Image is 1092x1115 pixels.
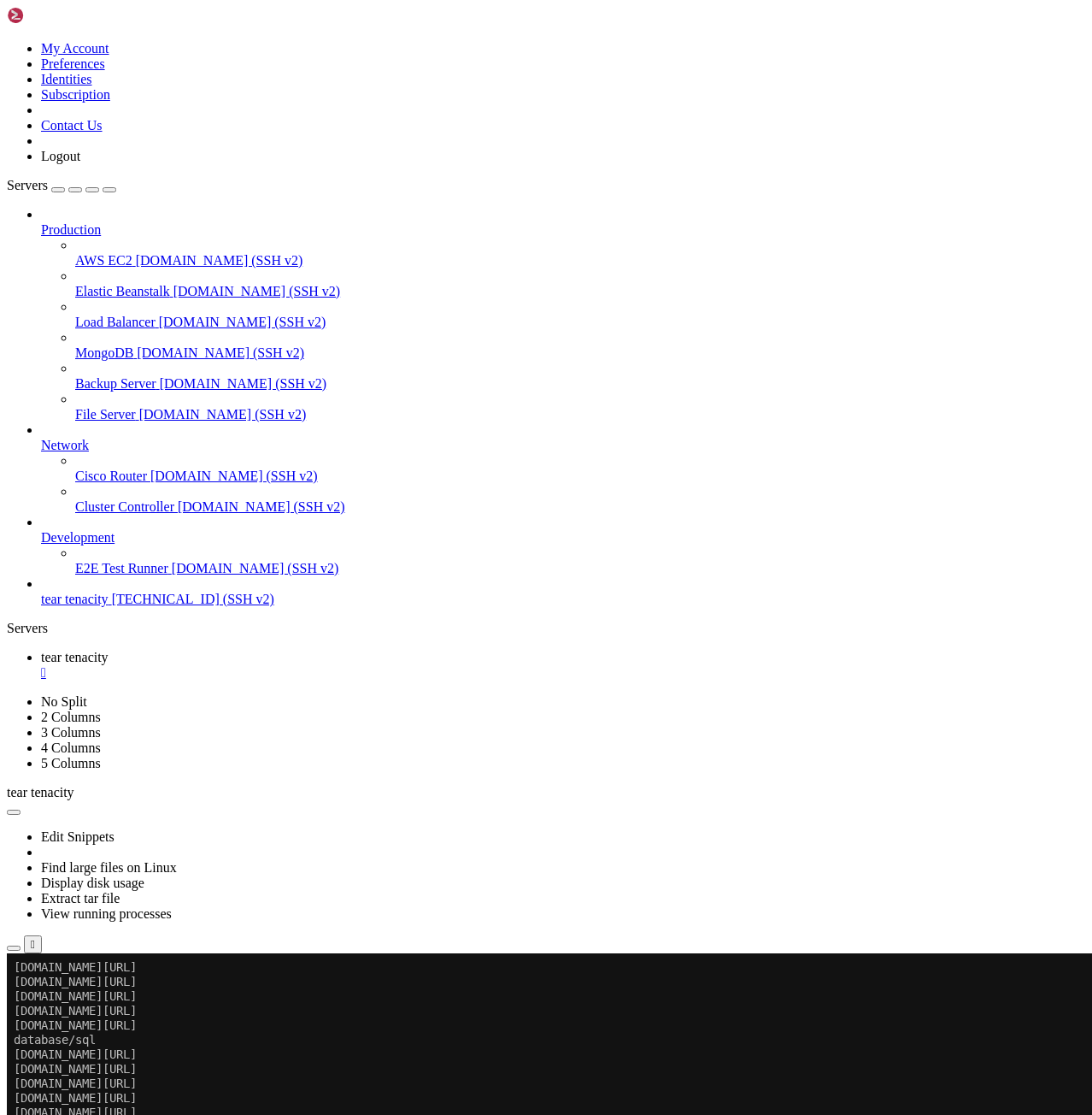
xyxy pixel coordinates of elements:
li: Elastic Beanstalk [DOMAIN_NAME] (SSH v2) [75,268,1085,299]
x-row: root@vultr:~# which subfinder or command -v subfinder [7,850,870,864]
a: Find large files on Linux [41,860,177,875]
x-row: [DOMAIN_NAME][URL] [7,327,870,341]
x-row: [DOMAIN_NAME][URL] [7,7,870,21]
span: tear tenacity [41,650,109,664]
x-row: [DOMAIN_NAME][URL] [7,399,870,414]
a: No Split [41,694,87,709]
x-row: [DOMAIN_NAME][URL] [7,457,870,472]
span: Backup Server [75,376,156,391]
a: Cisco Router [DOMAIN_NAME] (SSH v2) [75,469,1085,484]
x-row: root@vultr:~# which subfinder or command -v subfinder [7,821,870,835]
x-row: /root/go/pkg/mod/cache/download/[DOMAIN_NAME][URL] [7,923,870,937]
span: [DOMAIN_NAME] (SSH v2) [150,469,318,483]
x-row: [DOMAIN_NAME][URL] [7,443,870,457]
x-row: [DOMAIN_NAME][URL] [7,123,870,138]
a: Edit Snippets [41,829,114,844]
span: [DOMAIN_NAME] (SSH v2) [178,499,345,514]
li: File Server [DOMAIN_NAME] (SSH v2) [75,392,1085,422]
a: E2E Test Runner [DOMAIN_NAME] (SSH v2) [75,561,1085,576]
x-row: [DOMAIN_NAME][URL] [7,588,870,603]
span: Servers [7,178,48,192]
li: Network [41,422,1085,515]
li: Backup Server [DOMAIN_NAME] (SSH v2) [75,361,1085,392]
x-row: [DOMAIN_NAME][URL] [7,210,870,225]
x-row: [DOMAIN_NAME][URL] [7,385,870,399]
span: [DOMAIN_NAME] (SSH v2) [172,561,339,575]
a: 2 Columns [41,710,101,724]
a: View running processes [41,906,172,921]
a: Backup Server [DOMAIN_NAME] (SSH v2) [75,376,1085,392]
x-row: /root/go/pkg/mod/[DOMAIN_NAME][URL] [7,894,870,908]
x-row: [DOMAIN_NAME][URL] [7,356,870,370]
span: [DOMAIN_NAME] (SSH v2) [137,345,304,360]
span: [TECHNICAL_ID] (SSH v2) [112,592,274,606]
a: Contact Us [41,118,103,133]
a: Elastic Beanstalk [DOMAIN_NAME] (SSH v2) [75,284,1085,299]
span: Network [41,438,89,452]
x-row: [DOMAIN_NAME][URL] [7,109,870,123]
span: [DOMAIN_NAME] (SSH v2) [173,284,341,298]
x-row: [DOMAIN_NAME][URL] [7,283,870,298]
x-row: [DOMAIN_NAME][URL] [7,312,870,327]
a: Load Balancer [DOMAIN_NAME] (SSH v2) [75,315,1085,330]
x-row: [DOMAIN_NAME][URL] [7,225,870,239]
x-row: [DOMAIN_NAME][URL] [7,36,870,50]
x-row: [DOMAIN_NAME][URL] [7,298,870,312]
a: File Server [DOMAIN_NAME] (SSH v2) [75,407,1085,422]
x-row: [DOMAIN_NAME][URL] [7,65,870,80]
x-row: subfinder: command not found [7,719,870,734]
x-row: [DOMAIN_NAME][URL] [7,516,870,530]
a: tear tenacity [TECHNICAL_ID] (SSH v2) [41,592,1085,607]
x-row: [DOMAIN_NAME][URL] [7,138,870,152]
x-row: database/sql [7,80,870,94]
span: File Server [75,407,136,422]
x-row: [DOMAIN_NAME][URL] [7,341,870,356]
x-row: root@vultr:~# subfinder -h [7,952,870,966]
a: AWS EC2 [DOMAIN_NAME] (SSH v2) [75,253,1085,268]
span: [DOMAIN_NAME] (SSH v2) [160,376,327,391]
x-row: -bash: cd: subfinder: No such file or directory [7,777,870,792]
img: Shellngn [7,7,105,24]
x-row: [DOMAIN_NAME][URL] [7,268,870,283]
x-row: [DOMAIN_NAME][URL] [7,167,870,181]
a:  [41,665,1085,681]
x-row: -bash: ./subfinder: No such file or directory [7,806,870,821]
a: MongoDB [DOMAIN_NAME] (SSH v2) [75,345,1085,361]
div:  [31,938,35,951]
div: Servers [7,621,1085,636]
span: Production [41,222,101,237]
button:  [24,935,42,953]
x-row: [DOMAIN_NAME][URL] [7,545,870,559]
a: Preferences [41,56,105,71]
span: AWS EC2 [75,253,132,268]
li: MongoDB [DOMAIN_NAME] (SSH v2) [75,330,1085,361]
span: tear tenacity [41,592,109,606]
x-row: /root/go/bin/subfinder [7,879,870,894]
span: E2E Test Runner [75,561,168,575]
li: Production [41,207,1085,422]
li: Load Balancer [DOMAIN_NAME] (SSH v2) [75,299,1085,330]
x-row: [DOMAIN_NAME][URL] [7,603,870,617]
li: Development [41,515,1085,576]
a: 4 Columns [41,740,101,755]
span: Development [41,530,114,545]
a: Display disk usage [41,876,144,890]
x-row: [DOMAIN_NAME][URL] [7,617,870,632]
x-row: root@vultr:~# cd subfinder [7,763,870,777]
x-row: root@vultr:~# ./subfinder [7,792,870,806]
div: (14, 67) [108,981,114,995]
x-row: subfinder: command not found [7,748,870,763]
li: AWS EC2 [DOMAIN_NAME] (SSH v2) [75,238,1085,268]
x-row: [DOMAIN_NAME][URL] [7,487,870,501]
x-row: root@vultr:~# subfinder -h [7,734,870,748]
li: E2E Test Runner [DOMAIN_NAME] (SSH v2) [75,546,1085,576]
x-row: [DOMAIN_NAME][URL] [7,94,870,109]
x-row: root@vultr:~# subfinder -h [7,705,870,719]
a: Servers [7,178,116,192]
a: tear tenacity [41,650,1085,681]
a: Cluster Controller [DOMAIN_NAME] (SSH v2) [75,499,1085,515]
a: Development [41,530,1085,546]
span: Load Balancer [75,315,156,329]
x-row: /root/go/pkg/mod/[DOMAIN_NAME][URL] [7,908,870,923]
